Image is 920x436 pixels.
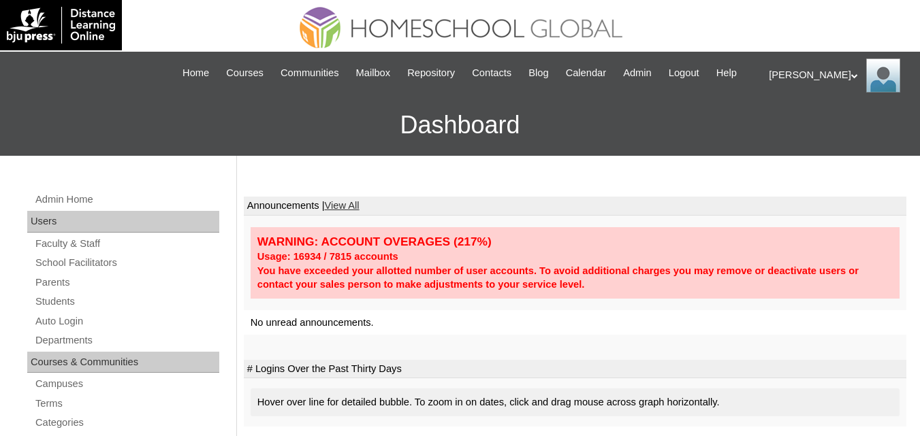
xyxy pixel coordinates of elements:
[465,65,518,81] a: Contacts
[34,293,219,310] a: Students
[866,58,900,93] img: Ariane Ebuen
[34,375,219,392] a: Campuses
[325,200,360,211] a: View All
[769,58,906,93] div: [PERSON_NAME]
[407,65,455,81] span: Repository
[176,65,216,81] a: Home
[226,65,264,81] span: Courses
[274,65,346,81] a: Communities
[183,65,209,81] span: Home
[528,65,548,81] span: Blog
[34,313,219,330] a: Auto Login
[710,65,744,81] a: Help
[349,65,398,81] a: Mailbox
[472,65,511,81] span: Contacts
[662,65,706,81] a: Logout
[257,264,893,292] div: You have exceeded your allotted number of user accounts. To avoid additional charges you may remo...
[566,65,606,81] span: Calendar
[34,235,219,252] a: Faculty & Staff
[716,65,737,81] span: Help
[219,65,270,81] a: Courses
[34,274,219,291] a: Parents
[27,352,219,373] div: Courses & Communities
[356,65,391,81] span: Mailbox
[7,95,913,156] h3: Dashboard
[251,388,900,416] div: Hover over line for detailed bubble. To zoom in on dates, click and drag mouse across graph horiz...
[27,211,219,233] div: Users
[400,65,462,81] a: Repository
[623,65,652,81] span: Admin
[257,251,398,262] strong: Usage: 16934 / 7815 accounts
[522,65,555,81] a: Blog
[7,7,115,44] img: logo-white.png
[34,254,219,271] a: School Facilitators
[244,197,906,216] td: Announcements |
[244,310,906,335] td: No unread announcements.
[34,332,219,349] a: Departments
[34,414,219,431] a: Categories
[34,395,219,412] a: Terms
[669,65,699,81] span: Logout
[244,360,906,379] td: # Logins Over the Past Thirty Days
[281,65,339,81] span: Communities
[34,191,219,208] a: Admin Home
[559,65,613,81] a: Calendar
[616,65,659,81] a: Admin
[257,234,893,250] div: WARNING: ACCOUNT OVERAGES (217%)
